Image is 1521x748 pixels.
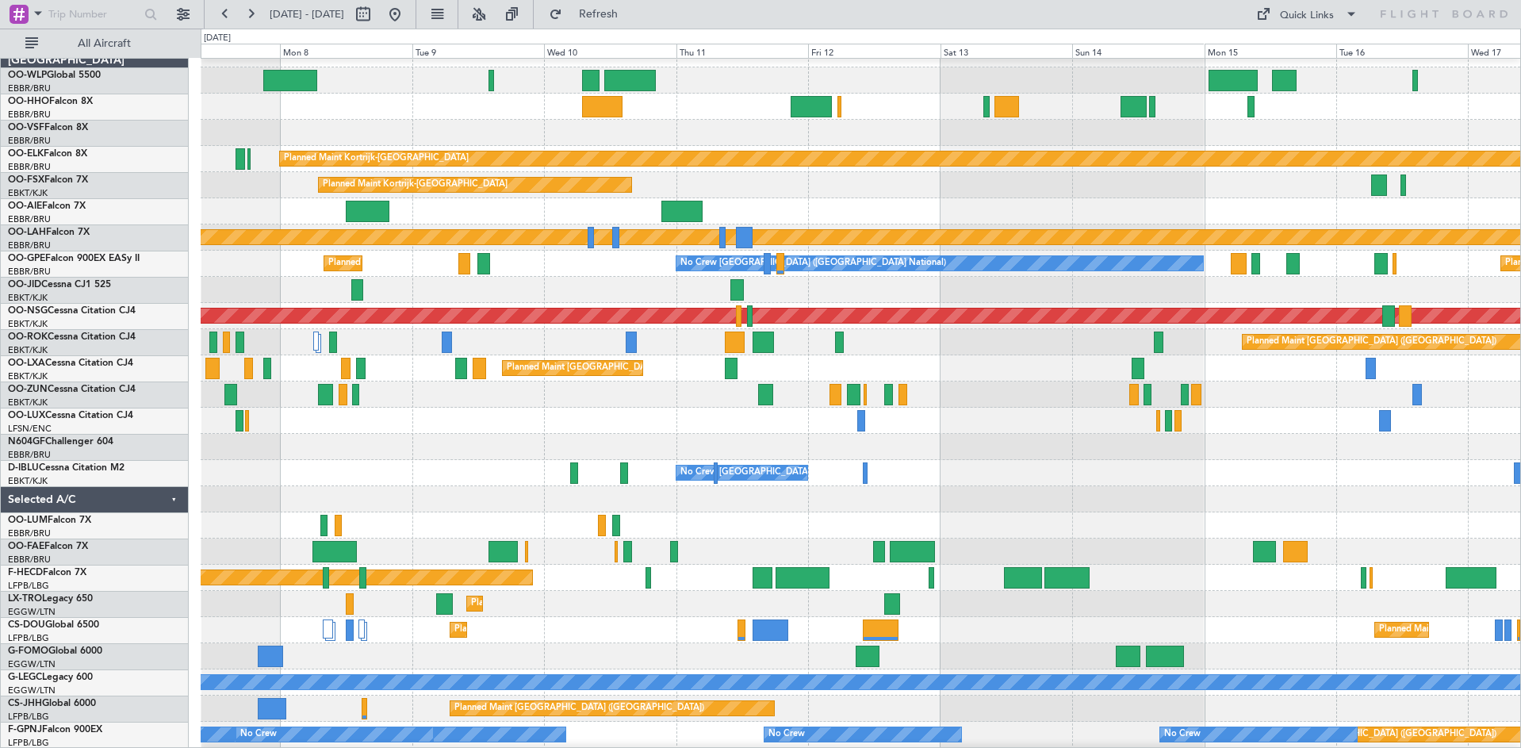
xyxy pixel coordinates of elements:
div: No Crew [768,723,805,746]
span: N604GF [8,437,45,447]
a: OO-LXACessna Citation CJ4 [8,359,133,368]
a: EBKT/KJK [8,292,48,304]
span: CS-DOU [8,620,45,630]
span: OO-WLP [8,71,47,80]
a: OO-ELKFalcon 8X [8,149,87,159]
span: OO-GPE [8,254,45,263]
a: EGGW/LTN [8,685,56,696]
div: Sun 7 [148,44,280,58]
span: G-LEGC [8,673,42,682]
div: Planned Maint Dusseldorf [471,592,575,616]
a: EBBR/BRU [8,82,51,94]
a: OO-GPEFalcon 900EX EASy II [8,254,140,263]
span: OO-ROK [8,332,48,342]
div: Planned Maint Kortrijk-[GEOGRAPHIC_DATA] [323,173,508,197]
span: [DATE] - [DATE] [270,7,344,21]
a: OO-AIEFalcon 7X [8,201,86,211]
a: OO-WLPGlobal 5500 [8,71,101,80]
span: CS-JHH [8,699,42,708]
span: LX-TRO [8,594,42,604]
a: OO-FSXFalcon 7X [8,175,88,185]
a: EBKT/KJK [8,187,48,199]
a: EBKT/KJK [8,344,48,356]
button: Quick Links [1248,2,1366,27]
a: EBBR/BRU [8,109,51,121]
div: Sat 13 [941,44,1072,58]
span: OO-LAH [8,228,46,237]
a: OO-JIDCessna CJ1 525 [8,280,111,290]
a: EBBR/BRU [8,213,51,225]
span: D-IBLU [8,463,39,473]
a: OO-ROKCessna Citation CJ4 [8,332,136,342]
a: EBBR/BRU [8,240,51,251]
div: Planned Maint [GEOGRAPHIC_DATA] ([GEOGRAPHIC_DATA]) [1247,330,1496,354]
div: Fri 12 [808,44,940,58]
a: EGGW/LTN [8,606,56,618]
span: OO-AIE [8,201,42,211]
div: Planned Maint [GEOGRAPHIC_DATA] ([GEOGRAPHIC_DATA] National) [507,356,794,380]
div: Planned Maint [GEOGRAPHIC_DATA] ([GEOGRAPHIC_DATA]) [454,618,704,642]
span: OO-FAE [8,542,44,551]
a: EBBR/BRU [8,266,51,278]
div: [DATE] [204,32,231,45]
a: EBBR/BRU [8,161,51,173]
div: Mon 8 [280,44,412,58]
button: Refresh [542,2,637,27]
span: OO-NSG [8,306,48,316]
a: OO-HHOFalcon 8X [8,97,93,106]
span: OO-JID [8,280,41,290]
a: N604GFChallenger 604 [8,437,113,447]
a: D-IBLUCessna Citation M2 [8,463,125,473]
a: EBKT/KJK [8,475,48,487]
a: F-GPNJFalcon 900EX [8,725,102,735]
a: G-LEGCLegacy 600 [8,673,93,682]
span: Refresh [565,9,632,20]
div: Thu 11 [676,44,808,58]
div: Planned Maint Kortrijk-[GEOGRAPHIC_DATA] [284,147,469,171]
a: EGGW/LTN [8,658,56,670]
a: OO-FAEFalcon 7X [8,542,88,551]
span: F-GPNJ [8,725,42,735]
a: OO-VSFFalcon 8X [8,123,88,132]
a: OO-LUXCessna Citation CJ4 [8,411,133,420]
span: G-FOMO [8,646,48,656]
button: All Aircraft [17,31,172,56]
span: OO-VSF [8,123,44,132]
a: LFPB/LBG [8,632,49,644]
a: CS-JHHGlobal 6000 [8,699,96,708]
div: Planned Maint [GEOGRAPHIC_DATA] ([GEOGRAPHIC_DATA]) [454,696,704,720]
a: OO-ZUNCessna Citation CJ4 [8,385,136,394]
a: OO-NSGCessna Citation CJ4 [8,306,136,316]
span: OO-ELK [8,149,44,159]
div: Sun 14 [1072,44,1204,58]
div: No Crew [240,723,277,746]
a: G-FOMOGlobal 6000 [8,646,102,656]
a: EBBR/BRU [8,135,51,147]
span: OO-ZUN [8,385,48,394]
div: Tue 9 [412,44,544,58]
span: All Aircraft [41,38,167,49]
div: No Crew [GEOGRAPHIC_DATA] ([GEOGRAPHIC_DATA] National) [680,461,946,485]
a: EBBR/BRU [8,527,51,539]
div: Tue 16 [1336,44,1468,58]
a: EBBR/BRU [8,449,51,461]
a: LFPB/LBG [8,580,49,592]
span: F-HECD [8,568,43,577]
a: EBKT/KJK [8,370,48,382]
a: OO-LAHFalcon 7X [8,228,90,237]
a: EBKT/KJK [8,397,48,409]
a: F-HECDFalcon 7X [8,568,86,577]
span: OO-LXA [8,359,45,368]
div: Quick Links [1280,8,1334,24]
input: Trip Number [48,2,140,26]
div: Planned Maint [GEOGRAPHIC_DATA] ([GEOGRAPHIC_DATA] National) [328,251,615,275]
a: OO-LUMFalcon 7X [8,516,91,525]
div: No Crew [1164,723,1201,746]
span: OO-HHO [8,97,49,106]
a: LX-TROLegacy 650 [8,594,93,604]
a: LFPB/LBG [8,711,49,723]
span: OO-LUX [8,411,45,420]
span: OO-FSX [8,175,44,185]
span: OO-LUM [8,516,48,525]
a: LFSN/ENC [8,423,52,435]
